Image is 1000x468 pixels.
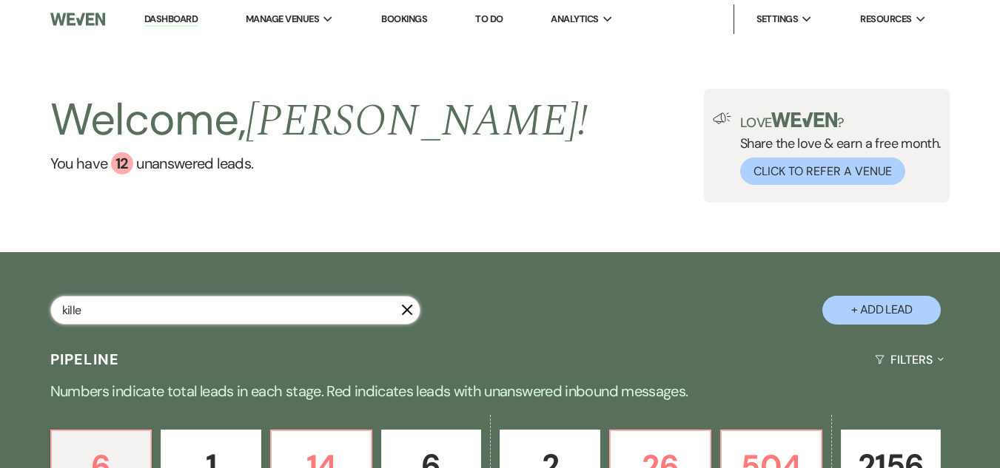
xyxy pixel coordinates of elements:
[246,87,588,155] span: [PERSON_NAME] !
[381,13,427,25] a: Bookings
[740,157,905,185] button: Click to Refer a Venue
[771,112,837,127] img: weven-logo-green.svg
[111,152,133,174] div: 12
[475,13,503,25] a: To Do
[551,12,598,27] span: Analytics
[144,13,198,27] a: Dashboard
[713,112,731,124] img: loud-speaker-illustration.svg
[740,112,942,129] p: Love ?
[246,12,319,27] span: Manage Venues
[50,152,588,174] a: You have 12 unanswered leads.
[50,4,106,35] img: Weven Logo
[869,340,950,379] button: Filters
[756,12,799,27] span: Settings
[50,349,120,370] h3: Pipeline
[822,296,941,325] button: + Add Lead
[50,89,588,152] h2: Welcome,
[50,296,420,325] input: Search by name, event date, email address or phone number
[860,12,911,27] span: Resources
[731,112,942,185] div: Share the love & earn a free month.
